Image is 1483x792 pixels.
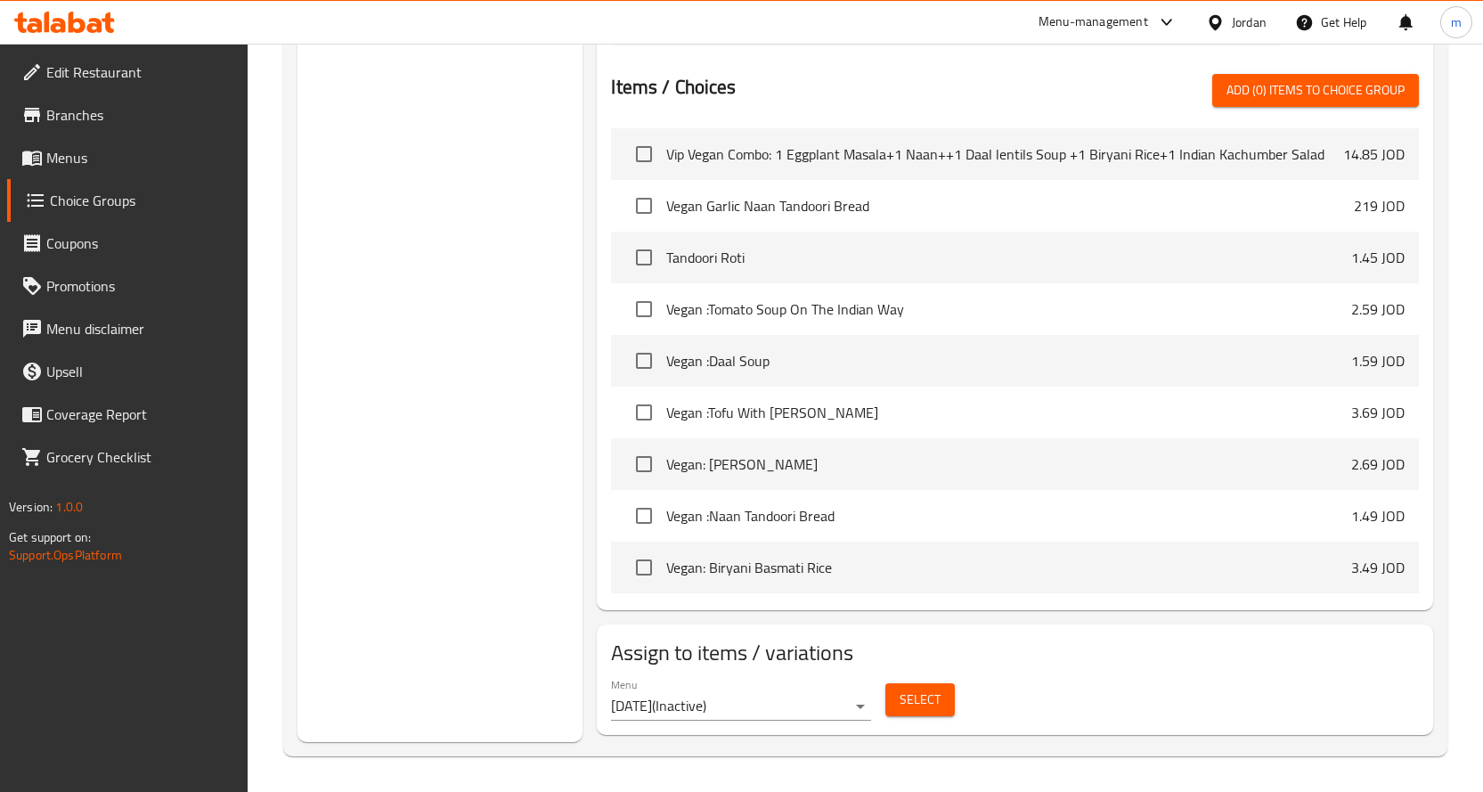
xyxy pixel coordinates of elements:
span: Vegan: Biryani Basmati Rice [666,557,1351,578]
span: Grocery Checklist [46,446,233,468]
div: Menu-management [1039,12,1148,33]
span: m [1451,12,1462,32]
h2: Items / Choices [611,74,736,101]
h2: Assign to items / variations [611,639,1419,667]
a: Choice Groups [7,179,248,222]
p: 3.49 JOD [1351,557,1405,578]
span: Select choice [625,239,663,276]
p: 219 JOD [1354,195,1405,216]
span: Branches [46,104,233,126]
span: Version: [9,495,53,518]
span: Choice Groups [50,190,233,211]
a: Grocery Checklist [7,436,248,478]
span: Select choice [625,290,663,328]
span: Vegan :Naan Tandoori Bread [666,505,1351,527]
a: Coupons [7,222,248,265]
span: Vegan :Tomato Soup On The Indian Way [666,298,1351,320]
span: Select [900,689,941,711]
div: Jordan [1232,12,1267,32]
p: 2.69 JOD [1351,453,1405,475]
a: Menu disclaimer [7,307,248,350]
span: Coverage Report [46,404,233,425]
span: Select choice [625,497,663,535]
a: Edit Restaurant [7,51,248,94]
span: 1.0.0 [55,495,83,518]
a: Support.OpsPlatform [9,543,122,567]
span: Select choice [625,394,663,431]
a: Branches [7,94,248,136]
p: 14.85 JOD [1343,143,1405,165]
span: Coupons [46,233,233,254]
button: Add (0) items to choice group [1212,74,1419,107]
span: Get support on: [9,526,91,549]
span: Vegan :Daal Soup [666,350,1351,372]
span: Select choice [625,445,663,483]
p: 2.59 JOD [1351,298,1405,320]
a: Menus [7,136,248,179]
span: Vegan: [PERSON_NAME] [666,453,1351,475]
span: Select choice [625,135,663,173]
span: Tandoori Roti [666,247,1351,268]
span: Vegan Garlic Naan Tandoori Bread [666,195,1354,216]
label: Menu [611,680,637,690]
button: Select [885,683,955,716]
span: Vip Vegan Combo: 1 Eggplant Masala+1 Naan++1 Daal lentils Soup +1 Biryani Rice+1 Indian Kachumber... [666,143,1343,165]
span: Menus [46,147,233,168]
span: Select choice [625,342,663,380]
a: Promotions [7,265,248,307]
a: Coverage Report [7,393,248,436]
div: [DATE](Inactive) [611,692,871,721]
a: Upsell [7,350,248,393]
span: Menu disclaimer [46,318,233,339]
span: Add (0) items to choice group [1226,79,1405,102]
span: Promotions [46,275,233,297]
span: Select choice [625,187,663,225]
p: 3.69 JOD [1351,402,1405,423]
p: 1.59 JOD [1351,350,1405,372]
p: 1.49 JOD [1351,505,1405,527]
span: Select choice [625,549,663,586]
span: Edit Restaurant [46,61,233,83]
p: 1.45 JOD [1351,247,1405,268]
span: Upsell [46,361,233,382]
span: Vegan :Tofu With [PERSON_NAME] [666,402,1351,423]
